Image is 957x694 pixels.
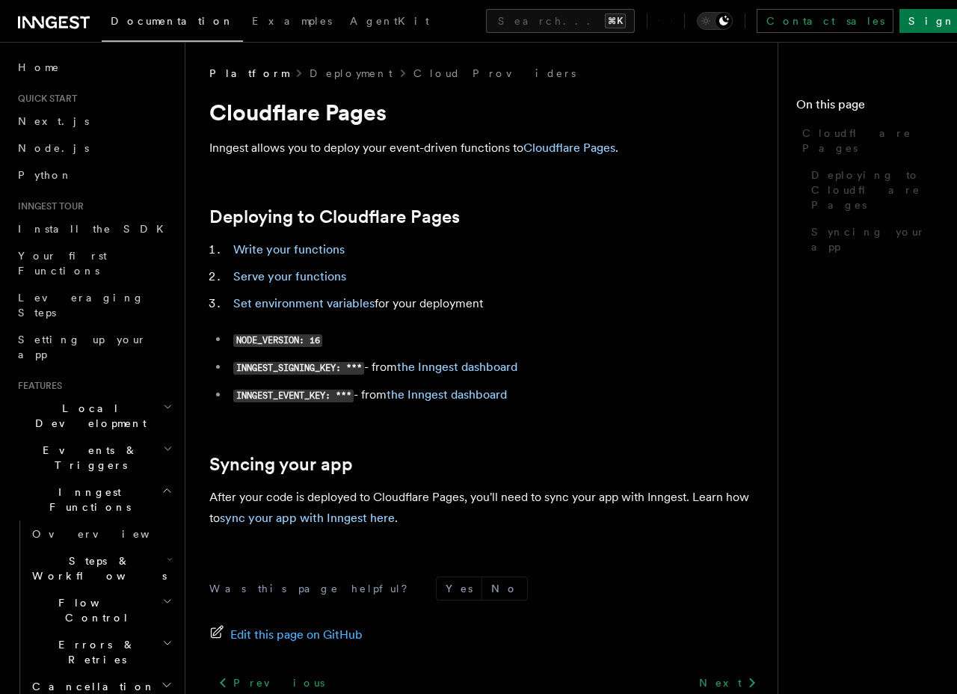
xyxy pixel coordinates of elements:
li: - from [229,357,766,378]
span: Errors & Retries [26,637,162,667]
a: Leveraging Steps [12,284,176,326]
h1: Cloudflare Pages [209,99,766,126]
a: Cloudflare Pages [796,120,939,162]
button: Local Development [12,395,176,437]
a: the Inngest dashboard [387,387,507,402]
span: Steps & Workflows [26,553,167,583]
span: Syncing your app [811,224,939,254]
a: sync your app with Inngest here [220,511,395,525]
span: Your first Functions [18,250,107,277]
button: Errors & Retries [26,631,176,673]
a: Examples [243,4,341,40]
li: for your deployment [229,293,766,314]
a: Deployment [310,66,393,81]
button: Steps & Workflows [26,547,176,589]
a: Setting up your app [12,326,176,368]
a: Home [12,54,176,81]
a: Edit this page on GitHub [209,624,363,645]
a: Syncing your app [805,218,939,260]
span: Setting up your app [18,334,147,360]
code: INNGEST_EVENT_KEY: *** [233,390,354,402]
p: Was this page helpful? [209,581,418,596]
a: Install the SDK [12,215,176,242]
button: Toggle dark mode [697,12,733,30]
span: Examples [252,15,332,27]
p: After your code is deployed to Cloudflare Pages, you'll need to sync your app with Inngest. Learn... [209,487,766,529]
a: Python [12,162,176,188]
h4: On this page [796,96,939,120]
span: Deploying to Cloudflare Pages [811,168,939,212]
a: Your first Functions [12,242,176,284]
a: Node.js [12,135,176,162]
a: Overview [26,520,176,547]
span: Edit this page on GitHub [230,624,363,645]
code: NODE_VERSION: 16 [233,334,322,347]
a: Set environment variables [233,296,375,310]
a: the Inngest dashboard [397,360,517,374]
span: Node.js [18,142,89,154]
span: Platform [209,66,289,81]
a: Deploying to Cloudflare Pages [209,206,460,227]
kbd: ⌘K [605,13,626,28]
button: Yes [437,577,481,600]
span: Inngest tour [12,200,84,212]
li: - from [229,384,766,406]
a: Next.js [12,108,176,135]
a: AgentKit [341,4,438,40]
span: Events & Triggers [12,443,163,473]
span: Home [18,60,60,75]
span: AgentKit [350,15,429,27]
a: Write your functions [233,242,345,257]
span: Features [12,380,62,392]
button: No [482,577,527,600]
span: Flow Control [26,595,162,625]
a: Deploying to Cloudflare Pages [805,162,939,218]
button: Search...⌘K [486,9,635,33]
p: Inngest allows you to deploy your event-driven functions to . [209,138,766,159]
code: INNGEST_SIGNING_KEY: *** [233,362,364,375]
span: Python [18,169,73,181]
span: Inngest Functions [12,485,161,515]
span: Next.js [18,115,89,127]
a: Documentation [102,4,243,42]
span: Cloudflare Pages [802,126,939,156]
span: Cancellation [26,679,156,694]
button: Events & Triggers [12,437,176,479]
a: Syncing your app [209,454,353,475]
span: Overview [32,528,186,540]
span: Leveraging Steps [18,292,144,319]
span: Install the SDK [18,223,173,235]
button: Inngest Functions [12,479,176,520]
span: Documentation [111,15,234,27]
a: Contact sales [757,9,893,33]
button: Flow Control [26,589,176,631]
a: Cloud Providers [413,66,576,81]
a: Cloudflare Pages [523,141,615,155]
a: Serve your functions [233,269,346,283]
span: Quick start [12,93,77,105]
span: Local Development [12,401,163,431]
